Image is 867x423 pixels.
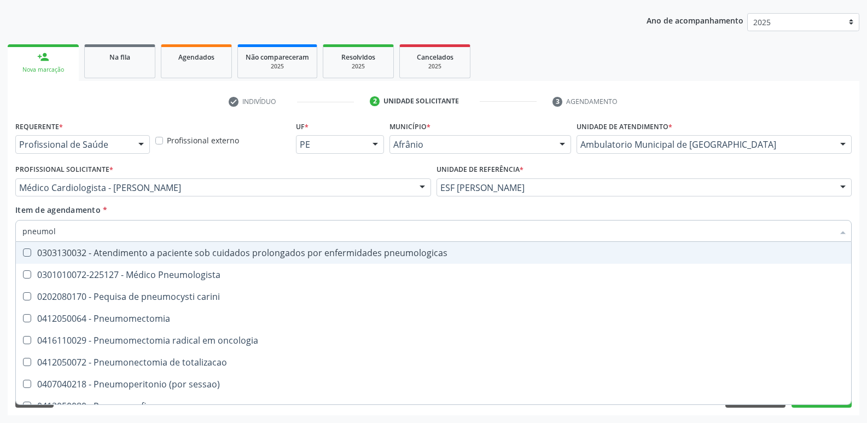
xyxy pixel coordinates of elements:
[383,96,459,106] div: Unidade solicitante
[178,53,214,62] span: Agendados
[580,139,829,150] span: Ambulatorio Municipal de [GEOGRAPHIC_DATA]
[22,248,845,257] div: 0303130032 - Atendimento a paciente sob cuidados prolongados por enfermidades pneumologicas
[408,62,462,71] div: 2025
[22,336,845,345] div: 0416110029 - Pneumomectomia radical em oncologia
[22,314,845,323] div: 0412050064 - Pneumomectomia
[15,205,101,215] span: Item de agendamento
[440,182,830,193] span: ESF [PERSON_NAME]
[15,161,113,178] label: Profissional Solicitante
[22,220,834,242] input: Buscar por procedimentos
[331,62,386,71] div: 2025
[22,292,845,301] div: 0202080170 - Pequisa de pneumocysti carini
[22,402,845,410] div: 0412050080 - Pneumorrafia
[300,139,362,150] span: PE
[647,13,743,27] p: Ano de acompanhamento
[19,182,409,193] span: Médico Cardiologista - [PERSON_NAME]
[167,135,239,146] label: Profissional externo
[437,161,523,178] label: Unidade de referência
[393,139,549,150] span: Afrânio
[417,53,453,62] span: Cancelados
[22,380,845,389] div: 0407040218 - Pneumoperitonio (por sessao)
[15,66,71,74] div: Nova marcação
[389,118,430,135] label: Município
[370,96,380,106] div: 2
[246,53,309,62] span: Não compareceram
[246,62,309,71] div: 2025
[19,139,127,150] span: Profissional de Saúde
[22,358,845,367] div: 0412050072 - Pneumonectomia de totalizacao
[341,53,375,62] span: Resolvidos
[37,51,49,63] div: person_add
[22,270,845,279] div: 0301010072-225127 - Médico Pneumologista
[296,118,309,135] label: UF
[15,118,63,135] label: Requerente
[109,53,130,62] span: Na fila
[577,118,672,135] label: Unidade de atendimento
